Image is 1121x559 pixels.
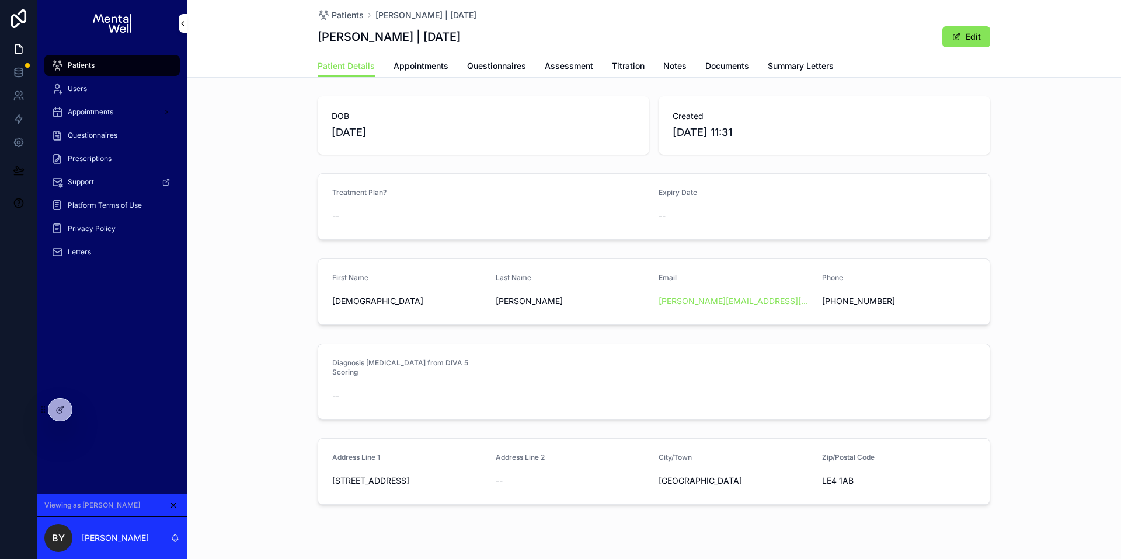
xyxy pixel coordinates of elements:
a: Titration [612,55,645,79]
span: Appointments [394,60,448,72]
span: First Name [332,273,368,282]
span: Created [673,110,976,122]
span: -- [659,210,666,222]
span: Zip/Postal Code [822,453,875,462]
span: Privacy Policy [68,224,116,233]
span: Support [68,177,94,187]
span: Last Name [496,273,531,282]
span: [PHONE_NUMBER] [822,295,976,307]
span: [DATE] 11:31 [673,124,976,141]
span: Users [68,84,87,93]
span: Patient Details [318,60,375,72]
span: -- [332,390,339,401]
span: Patients [68,61,95,70]
a: [PERSON_NAME] | [DATE] [375,9,476,21]
p: [PERSON_NAME] [82,532,149,544]
span: Prescriptions [68,154,112,163]
span: Questionnaires [68,131,117,140]
span: City/Town [659,453,692,462]
a: Notes [663,55,687,79]
span: [DATE] [332,124,635,141]
a: [PERSON_NAME][EMAIL_ADDRESS][PERSON_NAME][DOMAIN_NAME] [659,295,813,307]
span: [STREET_ADDRESS] [332,475,486,487]
span: Assessment [545,60,593,72]
span: Expiry Date [659,188,697,197]
span: Address Line 2 [496,453,545,462]
a: Appointments [394,55,448,79]
a: Patient Details [318,55,375,78]
a: Questionnaires [467,55,526,79]
span: Diagnosis [MEDICAL_DATA] from DIVA 5 Scoring [332,358,468,376]
span: -- [496,475,503,487]
img: App logo [93,14,131,33]
span: Platform Terms of Use [68,201,142,210]
span: DOB [332,110,635,122]
a: Assessment [545,55,593,79]
span: Questionnaires [467,60,526,72]
span: [PERSON_NAME] [496,295,650,307]
span: Address Line 1 [332,453,380,462]
span: [GEOGRAPHIC_DATA] [659,475,813,487]
span: Notes [663,60,687,72]
span: Documents [705,60,749,72]
a: Platform Terms of Use [44,195,180,216]
a: Prescriptions [44,148,180,169]
span: BY [52,531,65,545]
a: Documents [705,55,749,79]
span: Phone [822,273,843,282]
span: Patients [332,9,364,21]
a: Summary Letters [768,55,834,79]
a: Patients [318,9,364,21]
div: scrollable content [37,47,187,278]
span: Viewing as [PERSON_NAME] [44,501,140,510]
a: Privacy Policy [44,218,180,239]
a: Patients [44,55,180,76]
a: Appointments [44,102,180,123]
span: [DEMOGRAPHIC_DATA] [332,295,486,307]
span: -- [332,210,339,222]
span: Summary Letters [768,60,834,72]
span: Letters [68,247,91,257]
span: Titration [612,60,645,72]
span: Appointments [68,107,113,117]
a: Support [44,172,180,193]
h1: [PERSON_NAME] | [DATE] [318,29,461,45]
a: Questionnaires [44,125,180,146]
a: Users [44,78,180,99]
span: LE4 1AB [822,475,976,487]
span: Treatment Plan? [332,188,387,197]
span: Email [659,273,677,282]
button: Edit [942,26,990,47]
a: Letters [44,242,180,263]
